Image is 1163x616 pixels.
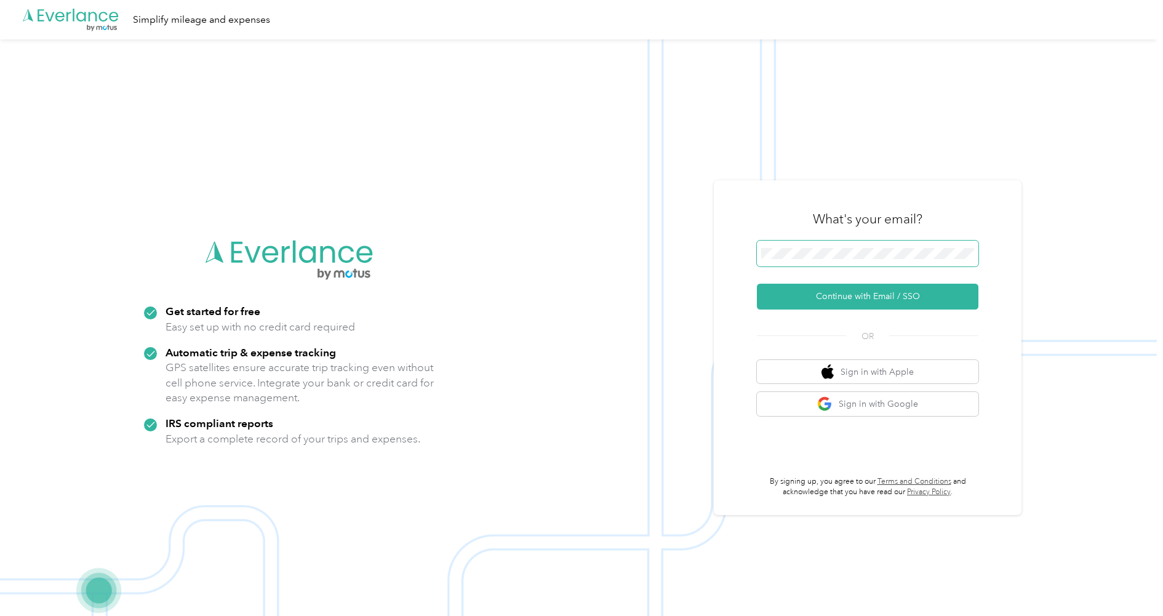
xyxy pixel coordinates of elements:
[166,346,336,359] strong: Automatic trip & expense tracking
[166,319,355,335] p: Easy set up with no credit card required
[757,360,978,384] button: apple logoSign in with Apple
[817,396,833,412] img: google logo
[757,476,978,498] p: By signing up, you agree to our and acknowledge that you have read our .
[877,477,951,486] a: Terms and Conditions
[907,487,951,497] a: Privacy Policy
[1094,547,1163,616] iframe: Everlance-gr Chat Button Frame
[846,330,889,343] span: OR
[166,360,434,406] p: GPS satellites ensure accurate trip tracking even without cell phone service. Integrate your bank...
[813,210,922,228] h3: What's your email?
[166,305,260,318] strong: Get started for free
[757,392,978,416] button: google logoSign in with Google
[166,417,273,430] strong: IRS compliant reports
[757,284,978,310] button: Continue with Email / SSO
[821,364,834,380] img: apple logo
[133,12,270,28] div: Simplify mileage and expenses
[166,431,420,447] p: Export a complete record of your trips and expenses.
